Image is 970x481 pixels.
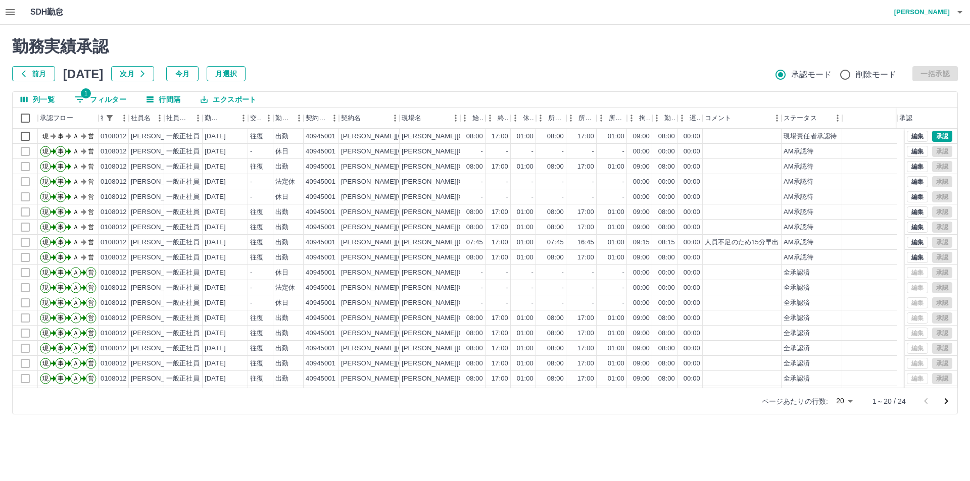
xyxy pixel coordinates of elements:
div: 08:00 [658,253,675,262]
div: 交通費 [250,108,261,129]
div: 08:00 [547,207,564,217]
text: Ａ [73,163,79,170]
div: 08:00 [466,132,483,141]
div: 40945001 [306,253,335,262]
button: メニュー [117,111,132,126]
div: 承認フロー [38,108,99,129]
div: 00:00 [684,253,700,262]
div: 01:00 [517,132,533,141]
div: [DATE] [205,147,226,156]
button: 行間隔 [138,92,188,107]
div: 09:00 [633,223,650,232]
div: [PERSON_NAME][GEOGRAPHIC_DATA]立[PERSON_NAME][GEOGRAPHIC_DATA] [402,253,658,262]
div: 交通費 [248,108,273,129]
button: メニュー [327,111,342,126]
div: [PERSON_NAME] [131,147,186,156]
div: [DATE] [205,268,226,278]
div: 社員区分 [166,108,190,129]
text: 事 [58,163,64,170]
button: メニュー [448,111,463,126]
div: 拘束 [639,108,650,129]
div: 遅刻等 [690,108,701,129]
div: [PERSON_NAME][GEOGRAPHIC_DATA] [341,132,466,141]
div: 08:15 [658,238,675,247]
div: 契約コード [306,108,327,129]
div: 08:00 [547,162,564,172]
div: 08:00 [547,223,564,232]
div: 所定終業 [578,108,595,129]
div: 08:00 [466,253,483,262]
div: 0108012 [101,132,127,141]
div: 往復 [250,132,263,141]
div: - [250,177,252,187]
div: 17:00 [577,132,594,141]
div: 01:00 [608,238,624,247]
text: 営 [88,224,94,231]
div: 40945001 [306,132,335,141]
div: 00:00 [684,192,700,202]
text: 営 [88,148,94,155]
div: 一般正社員 [166,268,200,278]
div: 16:45 [577,238,594,247]
div: - [592,192,594,202]
text: Ａ [73,239,79,246]
text: 事 [58,133,64,140]
div: 01:00 [517,238,533,247]
div: 08:00 [658,132,675,141]
div: 社員名 [131,108,151,129]
div: 07:45 [547,238,564,247]
div: 00:00 [658,192,675,202]
div: 01:00 [608,162,624,172]
button: メニュー [190,111,206,126]
div: 往復 [250,207,263,217]
div: [PERSON_NAME][GEOGRAPHIC_DATA] [341,253,466,262]
div: 往復 [250,162,263,172]
text: Ａ [73,133,79,140]
button: 編集 [907,191,928,202]
div: 08:00 [658,207,675,217]
text: 事 [58,193,64,200]
button: 今月 [166,66,199,81]
div: 01:00 [608,207,624,217]
div: 社員区分 [164,108,203,129]
div: [DATE] [205,238,226,247]
div: [PERSON_NAME] [131,268,186,278]
div: 所定開始 [536,108,566,129]
div: 40945001 [306,147,335,156]
div: 09:15 [633,238,650,247]
div: 40945001 [306,192,335,202]
div: AM承認待 [784,223,813,232]
div: 終業 [486,108,511,129]
div: 承認 [897,108,950,129]
div: 01:00 [608,253,624,262]
button: 承認 [932,131,952,142]
div: 現場名 [402,108,421,129]
div: 0108012 [101,192,127,202]
div: 09:00 [633,253,650,262]
div: 00:00 [684,177,700,187]
text: 事 [58,254,64,261]
div: 40945001 [306,207,335,217]
text: 営 [88,193,94,200]
div: 一般正社員 [166,132,200,141]
div: 01:00 [517,162,533,172]
div: 一般正社員 [166,162,200,172]
text: 現 [42,178,48,185]
div: - [562,147,564,156]
text: Ａ [73,254,79,261]
div: 一般正社員 [166,238,200,247]
div: - [506,177,508,187]
button: メニュー [152,111,167,126]
span: 1 [81,88,91,98]
div: 17:00 [492,223,508,232]
div: - [250,147,252,156]
div: 0108012 [101,268,127,278]
div: 40945001 [306,223,335,232]
div: 勤務日 [205,108,222,129]
div: [DATE] [205,177,226,187]
text: 現 [42,239,48,246]
div: 00:00 [684,162,700,172]
div: 17:00 [577,223,594,232]
button: フィルター表示 [67,92,134,107]
div: 20 [832,394,856,408]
